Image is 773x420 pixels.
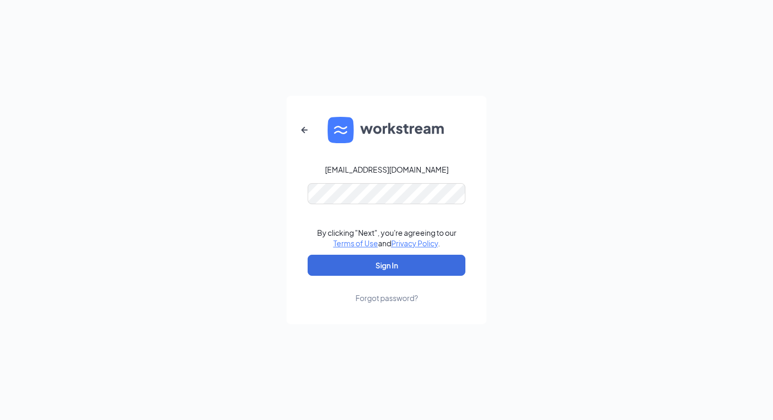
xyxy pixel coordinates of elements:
[328,117,445,143] img: WS logo and Workstream text
[325,164,449,175] div: [EMAIL_ADDRESS][DOMAIN_NAME]
[391,238,438,248] a: Privacy Policy
[355,293,418,303] div: Forgot password?
[317,227,456,248] div: By clicking "Next", you're agreeing to our and .
[355,276,418,303] a: Forgot password?
[298,124,311,136] svg: ArrowLeftNew
[292,117,317,143] button: ArrowLeftNew
[333,238,378,248] a: Terms of Use
[308,255,465,276] button: Sign In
